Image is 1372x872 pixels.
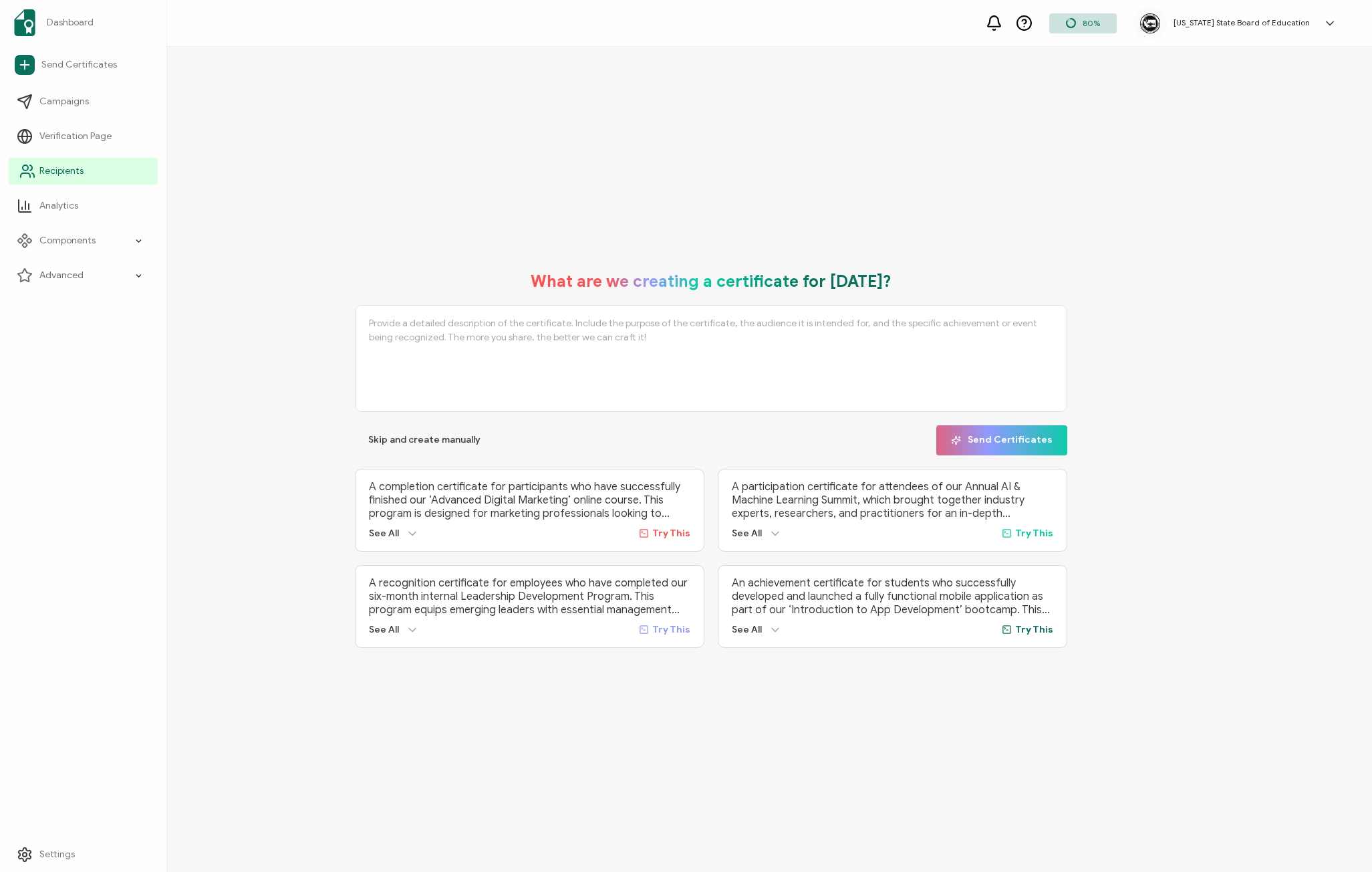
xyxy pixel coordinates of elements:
[1174,18,1310,27] h5: [US_STATE] State Board of Education
[1015,624,1053,635] span: Try This
[1083,18,1100,28] span: 80%
[369,576,690,617] p: A recognition certificate for employees who have completed our six-month internal Leadership Deve...
[732,576,1053,617] p: An achievement certificate for students who successfully developed and launched a fully functiona...
[652,528,690,539] span: Try This
[951,435,1053,445] span: Send Certificates
[39,199,78,213] span: Analytics
[39,848,75,861] span: Settings
[39,165,84,178] span: Recipients
[531,271,891,292] h1: What are we creating a certificate for [DATE]?
[9,123,158,150] a: Verification Page
[732,480,1053,520] p: A participation certificate for attendees of our Annual AI & Machine Learning Summit, which broug...
[9,193,158,219] a: Analytics
[1015,528,1053,539] span: Try This
[14,9,35,36] img: sertifier-logomark-colored.svg
[41,58,117,72] span: Send Certificates
[355,425,494,455] button: Skip and create manually
[652,624,690,635] span: Try This
[369,624,399,635] span: See All
[39,95,89,108] span: Campaigns
[369,528,399,539] span: See All
[936,425,1067,455] button: Send Certificates
[39,234,96,247] span: Components
[9,88,158,115] a: Campaigns
[732,528,762,539] span: See All
[39,130,112,143] span: Verification Page
[9,158,158,185] a: Recipients
[369,480,690,520] p: A completion certificate for participants who have successfully finished our ‘Advanced Digital Ma...
[732,624,762,635] span: See All
[1140,13,1160,33] img: 05b2a03d-eb97-4955-b09a-6dec7eb6113b.png
[9,841,158,868] a: Settings
[9,49,158,80] a: Send Certificates
[9,4,158,41] a: Dashboard
[368,435,481,445] span: Skip and create manually
[47,16,94,29] span: Dashboard
[39,269,84,282] span: Advanced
